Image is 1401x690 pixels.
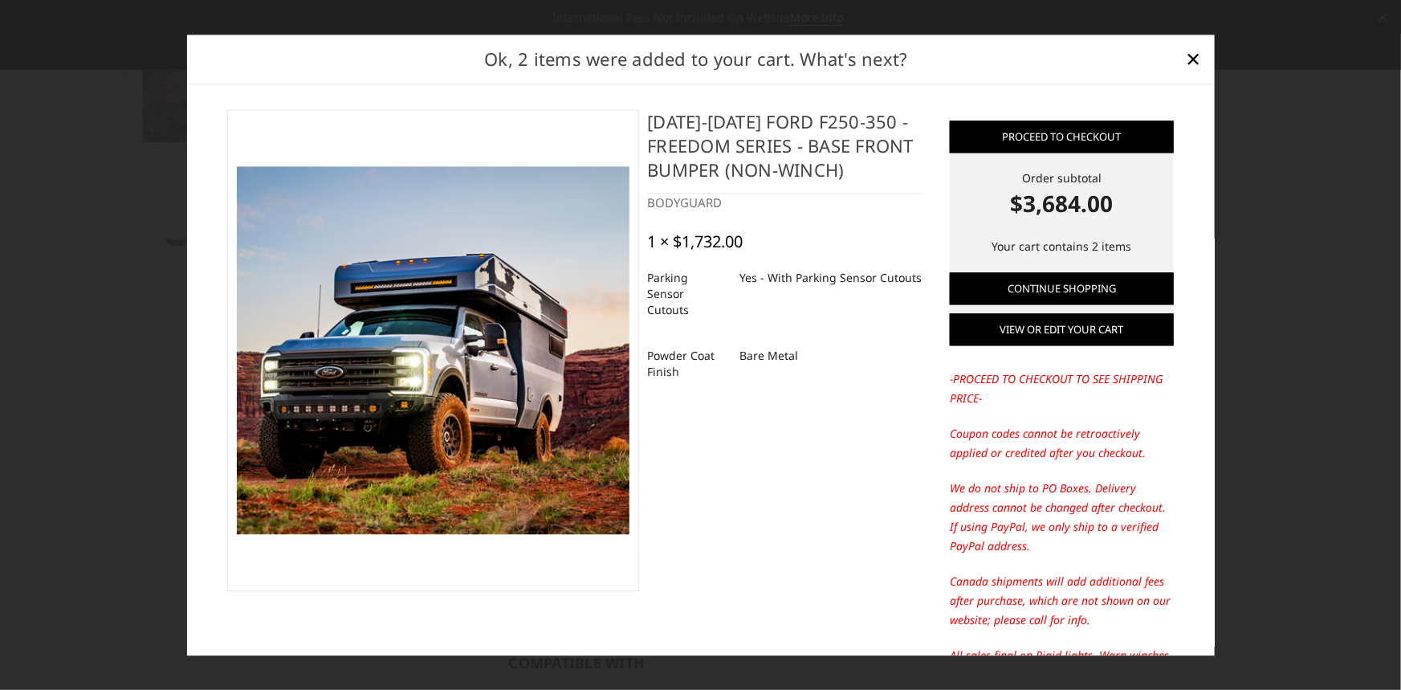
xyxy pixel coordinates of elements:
dt: Powder Coat Finish [647,341,727,386]
h2: Ok, 2 items were added to your cart. What's next? [212,46,1180,72]
a: Proceed to checkout [950,120,1174,153]
a: Continue Shopping [950,272,1174,304]
p: Canada shipments will add additional fees after purchase, which are not shown on our website; ple... [950,572,1174,630]
img: 2023-2025 Ford F250-350 - Freedom Series - Base Front Bumper (non-winch) [237,166,630,534]
div: 1 × $1,732.00 [647,232,743,251]
p: Your cart contains 2 items [950,237,1174,256]
dd: Yes - With Parking Sensor Cutouts [739,263,922,292]
span: × [1186,42,1200,76]
dd: Bare Metal [739,341,798,370]
p: -PROCEED TO CHECKOUT TO SEE SHIPPING PRICE- [950,369,1174,408]
p: Coupon codes cannot be retroactively applied or credited after you checkout. [950,424,1174,463]
a: View or edit your cart [950,313,1174,345]
dt: Parking Sensor Cutouts [647,263,727,325]
p: All sales final on Rigid lights, Warn winches, other accessories, & apparel. [950,646,1174,684]
div: BODYGUARD [647,194,924,212]
strong: $3,684.00 [950,186,1174,220]
p: We do not ship to PO Boxes. Delivery address cannot be changed after checkout. If using PayPal, w... [950,479,1174,556]
h4: [DATE]-[DATE] Ford F250-350 - Freedom Series - Base Front Bumper (non-winch) [647,109,924,194]
a: Close [1180,47,1206,72]
iframe: Chat Widget [1321,613,1401,690]
div: Order subtotal [950,169,1174,220]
